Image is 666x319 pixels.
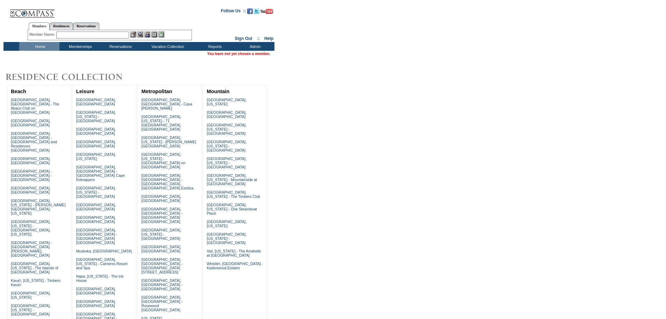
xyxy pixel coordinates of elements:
[11,199,66,215] a: [GEOGRAPHIC_DATA], [US_STATE] - [PERSON_NAME][GEOGRAPHIC_DATA], [US_STATE]
[254,11,259,15] a: Follow us on Twitter
[137,32,143,37] img: View
[9,4,55,18] img: Compass Home
[76,165,125,182] a: [GEOGRAPHIC_DATA], [GEOGRAPHIC_DATA] - [GEOGRAPHIC_DATA] Cape Kidnappers
[247,11,253,15] a: Become our fan on Facebook
[221,8,246,16] td: Follow Us ::
[207,173,257,186] a: [GEOGRAPHIC_DATA], [US_STATE] - Mountainside at [GEOGRAPHIC_DATA]
[3,70,140,84] img: Destinations by Exclusive Resorts
[207,123,246,136] a: [GEOGRAPHIC_DATA], [US_STATE] - [GEOGRAPHIC_DATA]
[11,131,57,152] a: [GEOGRAPHIC_DATA], [GEOGRAPHIC_DATA] - [GEOGRAPHIC_DATA] and Residences [GEOGRAPHIC_DATA]
[140,42,194,51] td: Vacation Collection
[73,22,99,30] a: Reservations
[141,278,182,291] a: [GEOGRAPHIC_DATA], [GEOGRAPHIC_DATA] - [GEOGRAPHIC_DATA]
[247,8,253,14] img: Become our fan on Facebook
[3,11,9,11] img: i.gif
[207,157,246,169] a: [GEOGRAPHIC_DATA], [US_STATE] - [GEOGRAPHIC_DATA]
[76,249,132,253] a: Muskoka, [GEOGRAPHIC_DATA]
[59,42,100,51] td: Memberships
[11,89,26,94] a: Beach
[29,22,50,30] a: Members
[207,232,246,245] a: [GEOGRAPHIC_DATA], [US_STATE] - [GEOGRAPHIC_DATA]
[76,287,116,295] a: [GEOGRAPHIC_DATA], [GEOGRAPHIC_DATA]
[141,98,192,110] a: [GEOGRAPHIC_DATA], [GEOGRAPHIC_DATA] - Casa [PERSON_NAME]
[76,127,116,136] a: [GEOGRAPHIC_DATA], [GEOGRAPHIC_DATA]
[76,228,117,245] a: [GEOGRAPHIC_DATA], [GEOGRAPHIC_DATA] - [GEOGRAPHIC_DATA] [GEOGRAPHIC_DATA]
[207,51,270,56] span: You have not yet chosen a member.
[19,42,59,51] td: Home
[254,8,259,14] img: Follow us on Twitter
[11,278,60,287] a: Kaua'i, [US_STATE] - Timbers Kaua'i
[76,203,116,211] a: [GEOGRAPHIC_DATA], [GEOGRAPHIC_DATA]
[11,98,59,115] a: [GEOGRAPHIC_DATA], [GEOGRAPHIC_DATA] - The Abaco Club on [GEOGRAPHIC_DATA]
[76,140,116,148] a: [GEOGRAPHIC_DATA], [GEOGRAPHIC_DATA]
[207,262,263,270] a: Whistler, [GEOGRAPHIC_DATA] - Kadenwood Estates
[76,215,116,224] a: [GEOGRAPHIC_DATA], [GEOGRAPHIC_DATA]
[76,186,116,199] a: [GEOGRAPHIC_DATA], [US_STATE] - [GEOGRAPHIC_DATA]
[76,89,94,94] a: Leisure
[141,207,182,224] a: [GEOGRAPHIC_DATA], [GEOGRAPHIC_DATA] - [GEOGRAPHIC_DATA] [GEOGRAPHIC_DATA]
[151,32,157,37] img: Reservations
[207,190,260,199] a: [GEOGRAPHIC_DATA], [US_STATE] - The Timbers Club
[130,32,136,37] img: b_edit.gif
[100,42,140,51] td: Reservations
[76,98,116,106] a: [GEOGRAPHIC_DATA], [GEOGRAPHIC_DATA]
[260,11,273,15] a: Subscribe to our YouTube Channel
[207,203,257,215] a: [GEOGRAPHIC_DATA], [US_STATE] - One Steamboat Place
[141,115,181,131] a: [GEOGRAPHIC_DATA], [US_STATE] - 71 [GEOGRAPHIC_DATA], [GEOGRAPHIC_DATA]
[76,299,116,308] a: [GEOGRAPHIC_DATA], [GEOGRAPHIC_DATA]
[11,241,52,257] a: [GEOGRAPHIC_DATA] - [GEOGRAPHIC_DATA][PERSON_NAME], [GEOGRAPHIC_DATA]
[11,169,52,182] a: [GEOGRAPHIC_DATA] - [GEOGRAPHIC_DATA] - [GEOGRAPHIC_DATA]
[207,249,261,257] a: Vail, [US_STATE] - The Arrabelle at [GEOGRAPHIC_DATA]
[144,32,150,37] img: Impersonate
[141,245,181,253] a: [GEOGRAPHIC_DATA], [GEOGRAPHIC_DATA]
[141,194,181,203] a: [GEOGRAPHIC_DATA], [GEOGRAPHIC_DATA]
[11,157,51,165] a: [GEOGRAPHIC_DATA], [GEOGRAPHIC_DATA]
[11,262,58,274] a: [GEOGRAPHIC_DATA], [US_STATE] - The Islands of [GEOGRAPHIC_DATA]
[207,98,246,106] a: [GEOGRAPHIC_DATA], [US_STATE]
[264,36,273,41] a: Help
[257,36,260,41] span: ::
[207,89,229,94] a: Mountain
[141,228,181,241] a: [GEOGRAPHIC_DATA], [US_STATE] - [GEOGRAPHIC_DATA]
[11,186,51,194] a: [GEOGRAPHIC_DATA], [GEOGRAPHIC_DATA]
[76,152,116,161] a: [GEOGRAPHIC_DATA], [US_STATE]
[76,110,116,123] a: [GEOGRAPHIC_DATA], [US_STATE] - [GEOGRAPHIC_DATA]
[141,136,196,148] a: [GEOGRAPHIC_DATA], [US_STATE] - [PERSON_NAME][GEOGRAPHIC_DATA]
[76,257,128,270] a: [GEOGRAPHIC_DATA], [US_STATE] - Carneros Resort and Spa
[207,110,246,119] a: [GEOGRAPHIC_DATA], [GEOGRAPHIC_DATA]
[141,89,172,94] a: Metropolitan
[11,304,51,316] a: [GEOGRAPHIC_DATA], [US_STATE] - [GEOGRAPHIC_DATA]
[141,295,182,312] a: [GEOGRAPHIC_DATA], [GEOGRAPHIC_DATA] - Rosewood [GEOGRAPHIC_DATA]
[158,32,164,37] img: b_calculator.gif
[234,42,274,51] td: Admin
[207,220,246,228] a: [GEOGRAPHIC_DATA], [US_STATE]
[141,152,185,169] a: [GEOGRAPHIC_DATA], [US_STATE] - [GEOGRAPHIC_DATA] on [GEOGRAPHIC_DATA]
[141,173,193,190] a: [GEOGRAPHIC_DATA], [GEOGRAPHIC_DATA] - [GEOGRAPHIC_DATA], [GEOGRAPHIC_DATA] Exotica
[76,274,124,283] a: Napa, [US_STATE] - The Ink House
[260,9,273,14] img: Subscribe to our YouTube Channel
[194,42,234,51] td: Reports
[11,220,51,236] a: [GEOGRAPHIC_DATA], [US_STATE] - [GEOGRAPHIC_DATA], [US_STATE]
[141,257,182,274] a: [GEOGRAPHIC_DATA], [GEOGRAPHIC_DATA] - [GEOGRAPHIC_DATA][STREET_ADDRESS]
[11,291,51,299] a: [GEOGRAPHIC_DATA], [US_STATE]
[207,140,246,152] a: [GEOGRAPHIC_DATA], [US_STATE] - [GEOGRAPHIC_DATA]
[235,36,252,41] a: Sign Out
[50,22,73,30] a: Residences
[11,119,51,127] a: [GEOGRAPHIC_DATA], [GEOGRAPHIC_DATA]
[29,32,56,37] div: Member Name:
